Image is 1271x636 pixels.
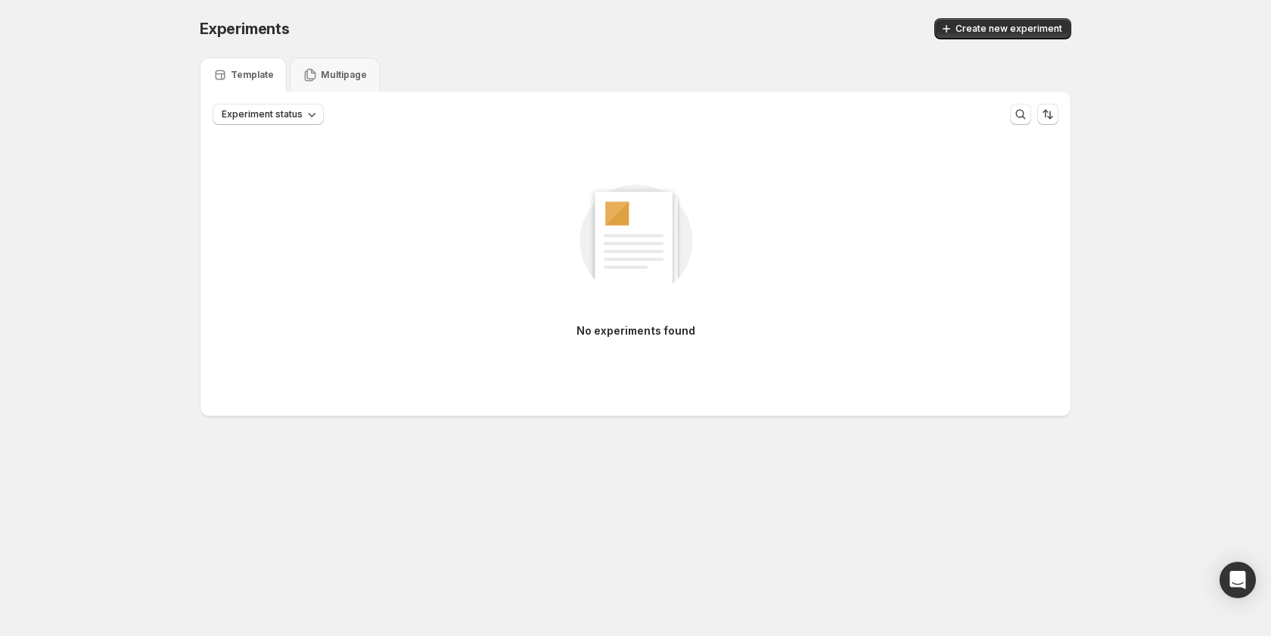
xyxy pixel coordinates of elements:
button: Sort the results [1037,104,1058,125]
p: No experiments found [576,323,695,338]
button: Create new experiment [934,18,1071,39]
p: Template [231,69,274,81]
div: Open Intercom Messenger [1220,562,1256,598]
p: Multipage [321,69,367,81]
button: Experiment status [213,104,324,125]
span: Create new experiment [956,23,1062,35]
span: Experiment status [222,108,303,120]
span: Experiments [200,20,290,38]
